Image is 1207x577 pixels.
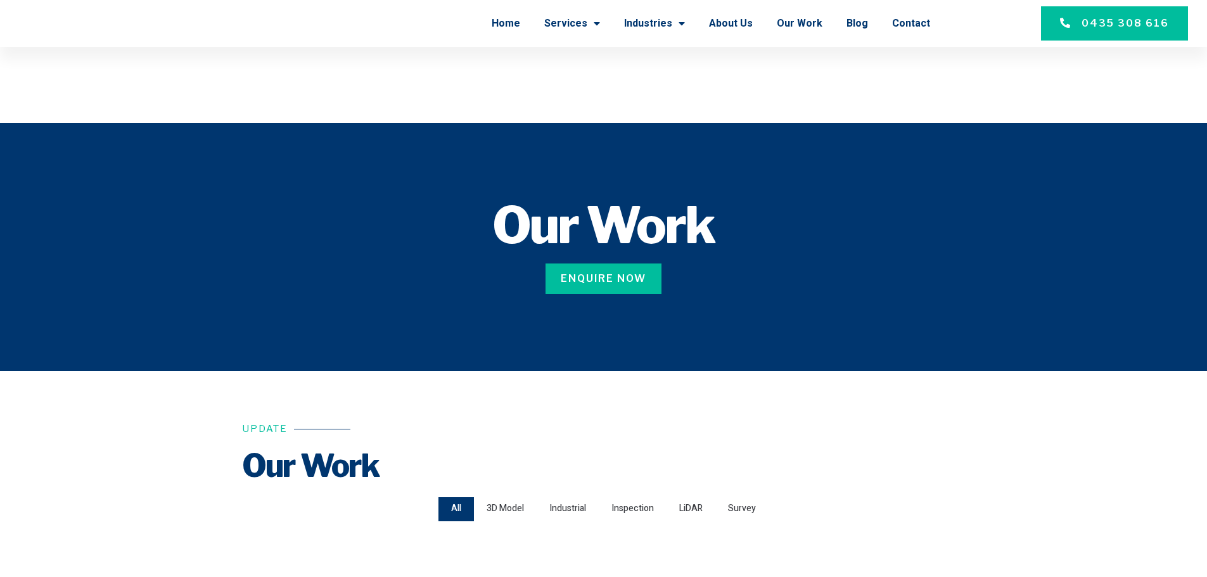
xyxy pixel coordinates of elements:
span: 0435 308 616 [1082,16,1169,31]
span: LiDAR [679,500,703,517]
span: Industrial [549,500,586,517]
a: Industries [624,7,685,40]
h2: Our Work [242,447,966,485]
a: Enquire Now [546,263,661,294]
img: Final-Logo copy [38,10,170,38]
h1: Our Work [205,200,1003,251]
span: All [451,500,461,517]
h1: Our Work [233,66,974,117]
a: Our Work [777,7,822,40]
a: Services [544,7,600,40]
span: Enquire Now [561,271,646,286]
a: Home [492,7,520,40]
span: Survey [728,500,756,517]
a: 0435 308 616 [1041,6,1188,41]
a: Contact [892,7,930,40]
span: 3D Model [487,500,524,517]
a: About Us [709,7,753,40]
nav: Menu [205,7,930,40]
a: Blog [846,7,868,40]
span: Inspection [611,500,654,517]
h6: Update [242,424,288,434]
